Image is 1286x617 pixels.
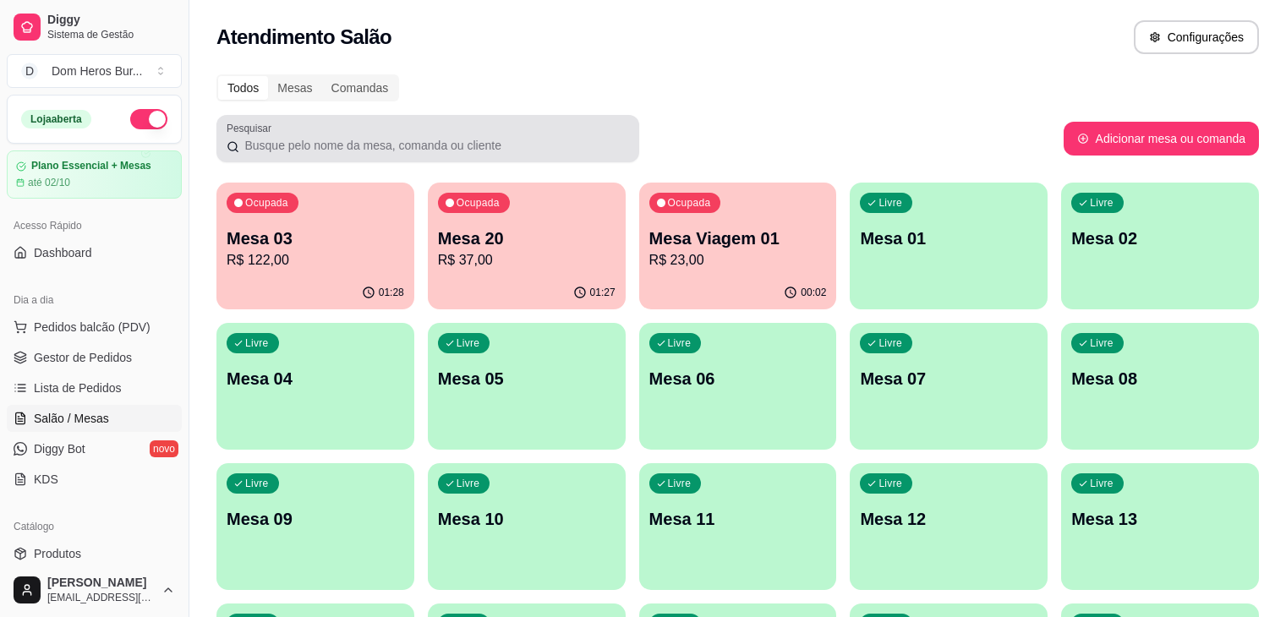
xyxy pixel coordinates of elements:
[801,286,826,299] p: 00:02
[21,110,91,128] div: Loja aberta
[34,349,132,366] span: Gestor de Pedidos
[649,367,827,390] p: Mesa 06
[1061,183,1259,309] button: LivreMesa 02
[379,286,404,299] p: 01:28
[7,212,182,239] div: Acesso Rápido
[34,319,150,336] span: Pedidos balcão (PDV)
[34,440,85,457] span: Diggy Bot
[860,367,1037,390] p: Mesa 07
[428,463,626,590] button: LivreMesa 10
[639,463,837,590] button: LivreMesa 11
[34,410,109,427] span: Salão / Mesas
[850,183,1048,309] button: LivreMesa 01
[47,591,155,604] span: [EMAIL_ADDRESS][DOMAIN_NAME]
[7,287,182,314] div: Dia a dia
[227,367,404,390] p: Mesa 04
[7,435,182,462] a: Diggy Botnovo
[7,344,182,371] a: Gestor de Pedidos
[457,336,480,350] p: Livre
[850,323,1048,450] button: LivreMesa 07
[7,570,182,610] button: [PERSON_NAME][EMAIL_ADDRESS][DOMAIN_NAME]
[218,76,268,100] div: Todos
[438,367,616,390] p: Mesa 05
[639,183,837,309] button: OcupadaMesa Viagem 01R$ 23,0000:02
[1071,507,1249,531] p: Mesa 13
[227,507,404,531] p: Mesa 09
[7,513,182,540] div: Catálogo
[7,374,182,401] a: Lista de Pedidos
[457,477,480,490] p: Livre
[7,405,182,432] a: Salão / Mesas
[227,250,404,270] p: R$ 122,00
[668,477,692,490] p: Livre
[1090,336,1114,350] p: Livre
[428,323,626,450] button: LivreMesa 05
[245,336,269,350] p: Livre
[668,336,692,350] p: Livre
[860,507,1037,531] p: Mesa 12
[7,54,182,88] button: Select a team
[34,379,122,396] span: Lista de Pedidos
[438,250,616,270] p: R$ 37,00
[428,183,626,309] button: OcupadaMesa 20R$ 37,0001:27
[639,323,837,450] button: LivreMesa 06
[7,466,182,493] a: KDS
[878,336,902,350] p: Livre
[1061,323,1259,450] button: LivreMesa 08
[850,463,1048,590] button: LivreMesa 12
[649,507,827,531] p: Mesa 11
[878,196,902,210] p: Livre
[668,196,711,210] p: Ocupada
[227,121,277,135] label: Pesquisar
[130,109,167,129] button: Alterar Status
[878,477,902,490] p: Livre
[47,13,175,28] span: Diggy
[860,227,1037,250] p: Mesa 01
[1061,463,1259,590] button: LivreMesa 13
[227,227,404,250] p: Mesa 03
[7,540,182,567] a: Produtos
[21,63,38,79] span: D
[1071,367,1249,390] p: Mesa 08
[7,314,182,341] button: Pedidos balcão (PDV)
[245,477,269,490] p: Livre
[47,576,155,591] span: [PERSON_NAME]
[438,227,616,250] p: Mesa 20
[7,239,182,266] a: Dashboard
[34,545,81,562] span: Produtos
[322,76,398,100] div: Comandas
[34,244,92,261] span: Dashboard
[216,24,391,51] h2: Atendimento Salão
[457,196,500,210] p: Ocupada
[245,196,288,210] p: Ocupada
[28,176,70,189] article: até 02/10
[216,323,414,450] button: LivreMesa 04
[1064,122,1259,156] button: Adicionar mesa ou comanda
[7,7,182,47] a: DiggySistema de Gestão
[649,250,827,270] p: R$ 23,00
[438,507,616,531] p: Mesa 10
[34,471,58,488] span: KDS
[1090,196,1114,210] p: Livre
[590,286,616,299] p: 01:27
[52,63,142,79] div: Dom Heros Bur ...
[7,150,182,199] a: Plano Essencial + Mesasaté 02/10
[649,227,827,250] p: Mesa Viagem 01
[1071,227,1249,250] p: Mesa 02
[1134,20,1259,54] button: Configurações
[1090,477,1114,490] p: Livre
[47,28,175,41] span: Sistema de Gestão
[216,183,414,309] button: OcupadaMesa 03R$ 122,0001:28
[31,160,151,172] article: Plano Essencial + Mesas
[216,463,414,590] button: LivreMesa 09
[268,76,321,100] div: Mesas
[239,137,629,154] input: Pesquisar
